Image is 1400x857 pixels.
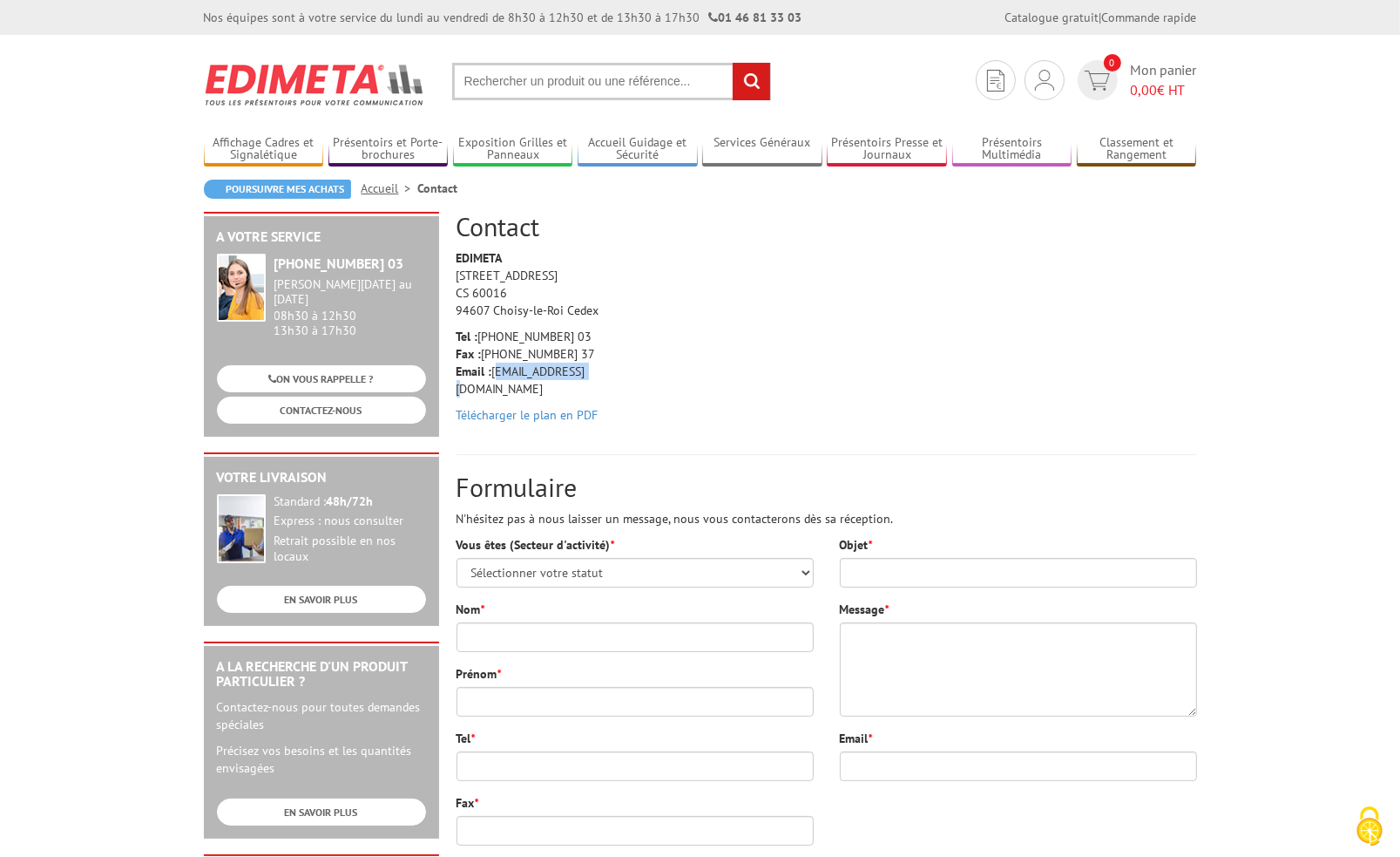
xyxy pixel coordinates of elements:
[217,698,426,733] p: Contactez-nous pour toutes demandes spéciales
[1102,10,1197,25] a: Commande rapide
[362,180,418,196] a: Accueil
[457,407,599,423] a: Télécharger le plan en PDF
[1005,10,1099,25] a: Catalogue gratuit
[1104,54,1121,71] span: 0
[840,601,889,618] label: Message
[217,799,426,826] a: EN SAVOIR PLUS
[418,180,458,197] li: Contact
[457,328,622,398] p: [PHONE_NUMBER] 03 [PHONE_NUMBER] 37 [EMAIL_ADDRESS][DOMAIN_NAME]
[274,255,404,272] strong: [PHONE_NUMBER] 03
[827,135,947,164] a: Présentoirs Presse et Journaux
[457,346,482,362] strong: Fax :
[709,10,802,25] strong: 01 46 81 33 03
[457,794,479,812] label: Fax
[274,277,426,337] div: 08h30 à 12h30 13h30 à 17h30
[204,9,802,26] div: Nos équipes sont à votre service du lundi au vendredi de 8h30 à 12h30 et de 13h30 à 17h30
[217,586,426,613] a: EN SAVOIR PLUS
[217,742,426,777] p: Précisez vos besoins et les quantités envisagées
[217,397,426,424] a: CONTACTEZ-NOUS
[274,514,426,529] div: Express : nous consulter
[1077,135,1197,164] a: Classement et Rangement
[274,277,426,307] div: [PERSON_NAME][DATE] au [DATE]
[1085,71,1110,91] img: devis rapide
[1131,81,1158,99] span: 0,00
[217,494,266,563] img: widget-livraison.jpg
[204,52,426,117] img: Edimeta
[327,493,374,509] strong: 48h/72h
[457,730,476,747] label: Tel
[1035,70,1054,91] img: devis rapide
[840,730,873,747] label: Email
[457,250,503,266] strong: EDIMETA
[217,229,426,245] h2: A votre service
[217,254,266,322] img: widget-service.jpg
[1131,80,1197,100] span: € HT
[457,249,622,319] p: [STREET_ADDRESS] CS 60016 94607 Choisy-le-Roi Cedex
[733,63,770,100] input: rechercher
[453,135,573,164] a: Exposition Grilles et Panneaux
[457,364,492,379] strong: Email :
[457,665,502,683] label: Prénom
[840,536,873,554] label: Objet
[1131,60,1197,100] span: Mon panier
[204,180,351,199] a: Poursuivre mes achats
[952,135,1072,164] a: Présentoirs Multimédia
[274,534,426,565] div: Retrait possible en nos locaux
[457,601,485,618] label: Nom
[987,70,1004,92] img: devis rapide
[274,494,426,510] div: Standard :
[204,135,324,164] a: Affichage Cadres et Signalétique
[217,365,426,392] a: ON VOUS RAPPELLE ?
[217,659,426,690] h2: A la recherche d'un produit particulier ?
[457,212,1197,241] h2: Contact
[452,63,771,100] input: Rechercher un produit ou une référence...
[328,135,449,164] a: Présentoirs et Porte-brochures
[1348,805,1391,848] img: Cookies (fenêtre modale)
[457,473,1197,501] h2: Formulaire
[457,536,615,554] label: Vous êtes (Secteur d'activité)
[457,329,478,344] strong: Tel :
[1073,60,1197,100] a: devis rapide 0 Mon panier 0,00€ HT
[1005,9,1197,26] div: |
[702,135,822,164] a: Services Généraux
[1339,798,1400,857] button: Cookies (fenêtre modale)
[217,470,426,486] h2: Votre livraison
[457,510,1197,527] p: N'hésitez pas à nous laisser un message, nous vous contacterons dès sa réception.
[578,135,698,164] a: Accueil Guidage et Sécurité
